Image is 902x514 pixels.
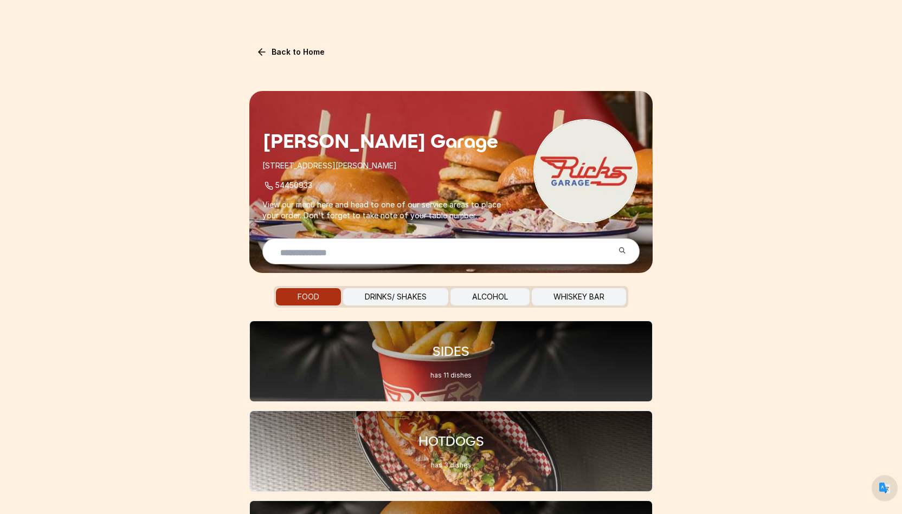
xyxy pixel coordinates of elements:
[879,483,890,493] img: default.png
[450,288,530,305] button: ALCOHOL
[262,130,505,152] h1: [PERSON_NAME] Garage
[532,288,626,305] button: WHISKEY BAR
[343,288,448,305] button: DRINKS/ SHAKES
[430,343,472,360] h1: SIDES
[418,461,484,470] p: has 3 dishes
[262,180,505,191] p: 54450933
[533,119,637,223] img: Restaurant Logo
[262,160,505,171] p: [STREET_ADDRESS][PERSON_NAME]
[276,288,341,305] button: FOOD
[249,43,332,61] a: Back to Home
[430,371,472,380] p: has 11 dishes
[418,433,484,450] h1: HOTDOGS
[262,199,505,221] p: View our menu here and head to one of our service areas to place your order. Don't forget to take...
